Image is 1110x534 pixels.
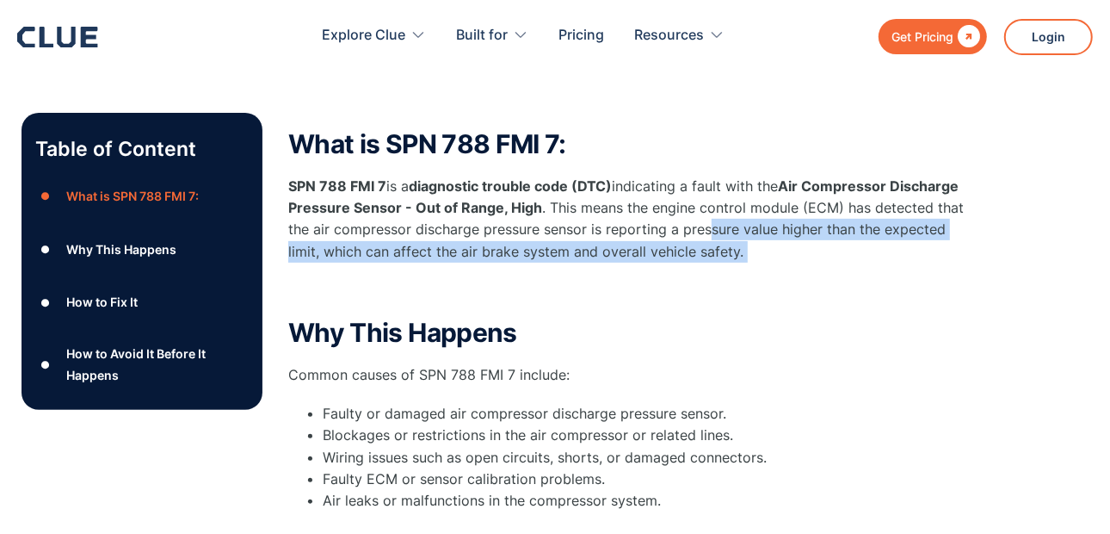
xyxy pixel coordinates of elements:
div: ● [35,237,56,263]
div: Get Pricing [891,26,953,47]
p: Common causes of SPN 788 FMI 7 include: [288,364,977,386]
a: ●Why This Happens [35,237,249,263]
strong: Why This Happens [288,317,517,348]
strong: SPN 788 FMI 7 [288,177,386,195]
div: Built for [456,9,528,63]
div: What is SPN 788 FMI 7: [66,185,199,207]
div: ● [35,183,56,209]
a: ●What is SPN 788 FMI 7: [35,183,249,209]
strong: What is SPN 788 FMI 7: [288,128,566,159]
div: ● [35,289,56,315]
li: Wiring issues such as open circuits, shorts, or damaged connectors. [323,447,977,469]
a: Login [1004,19,1093,55]
p: ‍ [288,280,977,301]
li: Air leaks or malfunctions in the compressor system. [323,490,977,533]
a: Get Pricing [879,19,987,54]
p: is a indicating a fault with the . This means the engine control module (ECM) has detected that t... [288,176,977,263]
div: Resources [634,9,725,63]
a: Pricing [558,9,604,63]
div: How to Fix It [66,291,138,313]
div: Built for [456,9,508,63]
p: Table of Content [35,135,249,163]
a: ●How to Avoid It Before It Happens [35,343,249,386]
div: Why This Happens [66,239,176,260]
li: Faulty ECM or sensor calibration problems. [323,469,977,490]
div: Explore Clue [322,9,426,63]
strong: diagnostic trouble code (DTC) [409,177,612,195]
div: Explore Clue [322,9,405,63]
div: How to Avoid It Before It Happens [66,343,249,386]
li: Blockages or restrictions in the air compressor or related lines. [323,425,977,446]
div: Resources [634,9,704,63]
li: Faulty or damaged air compressor discharge pressure sensor. [323,403,977,425]
div:  [953,26,980,47]
a: ●How to Fix It [35,289,249,315]
div: ● [35,351,56,377]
